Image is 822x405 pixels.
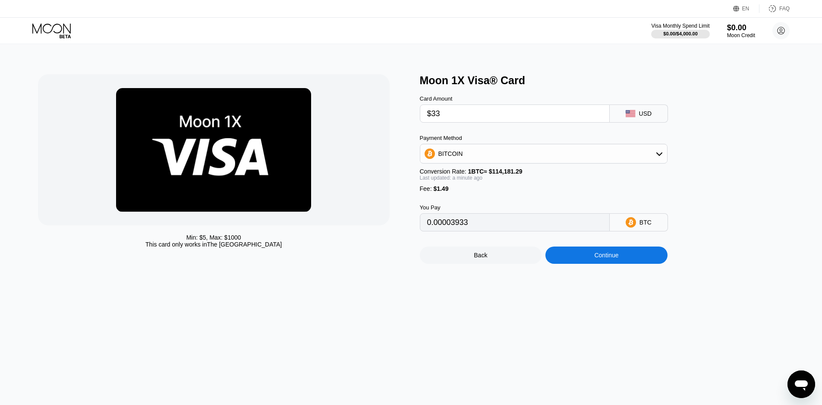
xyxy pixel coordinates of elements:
[420,135,668,141] div: Payment Method
[420,185,668,192] div: Fee :
[145,241,282,248] div: This card only works in The [GEOGRAPHIC_DATA]
[186,234,241,241] div: Min: $ 5 , Max: $ 1000
[779,6,790,12] div: FAQ
[420,247,542,264] div: Back
[727,23,755,32] div: $0.00
[420,74,793,87] div: Moon 1X Visa® Card
[420,204,610,211] div: You Pay
[733,4,759,13] div: EN
[433,185,448,192] span: $1.49
[651,23,709,29] div: Visa Monthly Spend Limit
[639,219,652,226] div: BTC
[545,247,668,264] div: Continue
[639,110,652,117] div: USD
[742,6,750,12] div: EN
[594,252,618,259] div: Continue
[759,4,790,13] div: FAQ
[727,32,755,38] div: Moon Credit
[420,95,610,102] div: Card Amount
[651,23,709,38] div: Visa Monthly Spend Limit$0.00/$4,000.00
[427,105,602,122] input: $0.00
[420,175,668,181] div: Last updated: a minute ago
[727,23,755,38] div: $0.00Moon Credit
[787,370,815,398] iframe: Button to launch messaging window
[474,252,487,259] div: Back
[663,31,698,36] div: $0.00 / $4,000.00
[468,168,523,175] span: 1 BTC ≈ $114,181.29
[438,150,463,157] div: BITCOIN
[420,145,667,162] div: BITCOIN
[420,168,668,175] div: Conversion Rate:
